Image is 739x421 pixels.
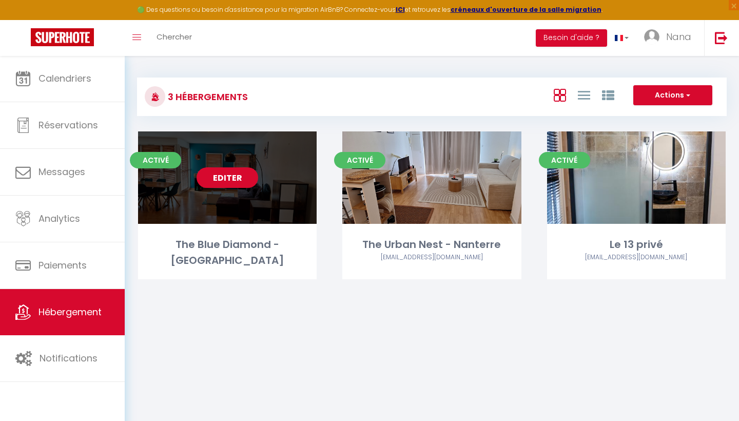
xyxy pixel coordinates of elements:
[157,31,192,42] span: Chercher
[547,253,726,262] div: Airbnb
[633,85,712,106] button: Actions
[342,237,521,253] div: The Urban Nest - Nanterre
[165,85,248,108] h3: 3 Hébergements
[197,167,258,188] a: Editer
[602,86,614,103] a: Vue par Groupe
[149,20,200,56] a: Chercher
[536,29,607,47] button: Besoin d'aide ?
[547,237,726,253] div: Le 13 privé
[342,253,521,262] div: Airbnb
[578,86,590,103] a: Vue en Liste
[38,212,80,225] span: Analytics
[38,165,85,178] span: Messages
[539,152,590,168] span: Activé
[8,4,39,35] button: Ouvrir le widget de chat LiveChat
[636,20,704,56] a: ... Nana
[38,72,91,85] span: Calendriers
[554,86,566,103] a: Vue en Box
[666,30,691,43] span: Nana
[644,29,659,45] img: ...
[31,28,94,46] img: Super Booking
[40,352,98,365] span: Notifications
[130,152,181,168] span: Activé
[38,305,102,318] span: Hébergement
[138,237,317,269] div: The Blue Diamond - [GEOGRAPHIC_DATA]
[38,119,98,131] span: Réservations
[38,259,87,272] span: Paiements
[451,5,601,14] a: créneaux d'ouverture de la salle migration
[396,5,405,14] a: ICI
[334,152,385,168] span: Activé
[715,31,728,44] img: logout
